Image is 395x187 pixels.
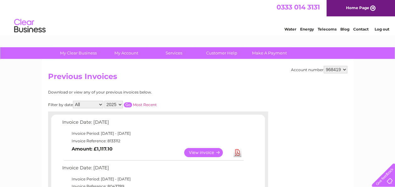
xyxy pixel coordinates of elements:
td: Invoice Period: [DATE] - [DATE] [61,130,244,137]
a: Customer Help [196,47,248,59]
a: View [184,148,230,157]
div: Filter by date [48,101,213,108]
a: My Clear Business [52,47,104,59]
td: Invoice Date: [DATE] [61,164,244,175]
a: Contact [353,27,369,31]
h2: Previous Invoices [48,72,347,84]
a: Services [148,47,200,59]
td: Invoice Reference: 8133112 [61,137,244,145]
div: Clear Business is a trading name of Verastar Limited (registered in [GEOGRAPHIC_DATA] No. 3667643... [49,3,346,31]
a: Log out [374,27,389,31]
td: Invoice Date: [DATE] [61,118,244,130]
a: Make A Payment [244,47,295,59]
a: Telecoms [318,27,337,31]
div: Account number [291,66,347,73]
a: Most Recent [133,102,157,107]
a: Blog [340,27,349,31]
a: My Account [100,47,152,59]
a: Download [233,148,241,157]
a: Energy [300,27,314,31]
img: logo.png [14,16,46,36]
td: Invoice Period: [DATE] - [DATE] [61,175,244,183]
div: Download or view any of your previous invoices below. [48,90,213,94]
a: Water [284,27,296,31]
b: Amount: £1,117.10 [72,146,112,152]
a: 0333 014 3131 [277,3,320,11]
